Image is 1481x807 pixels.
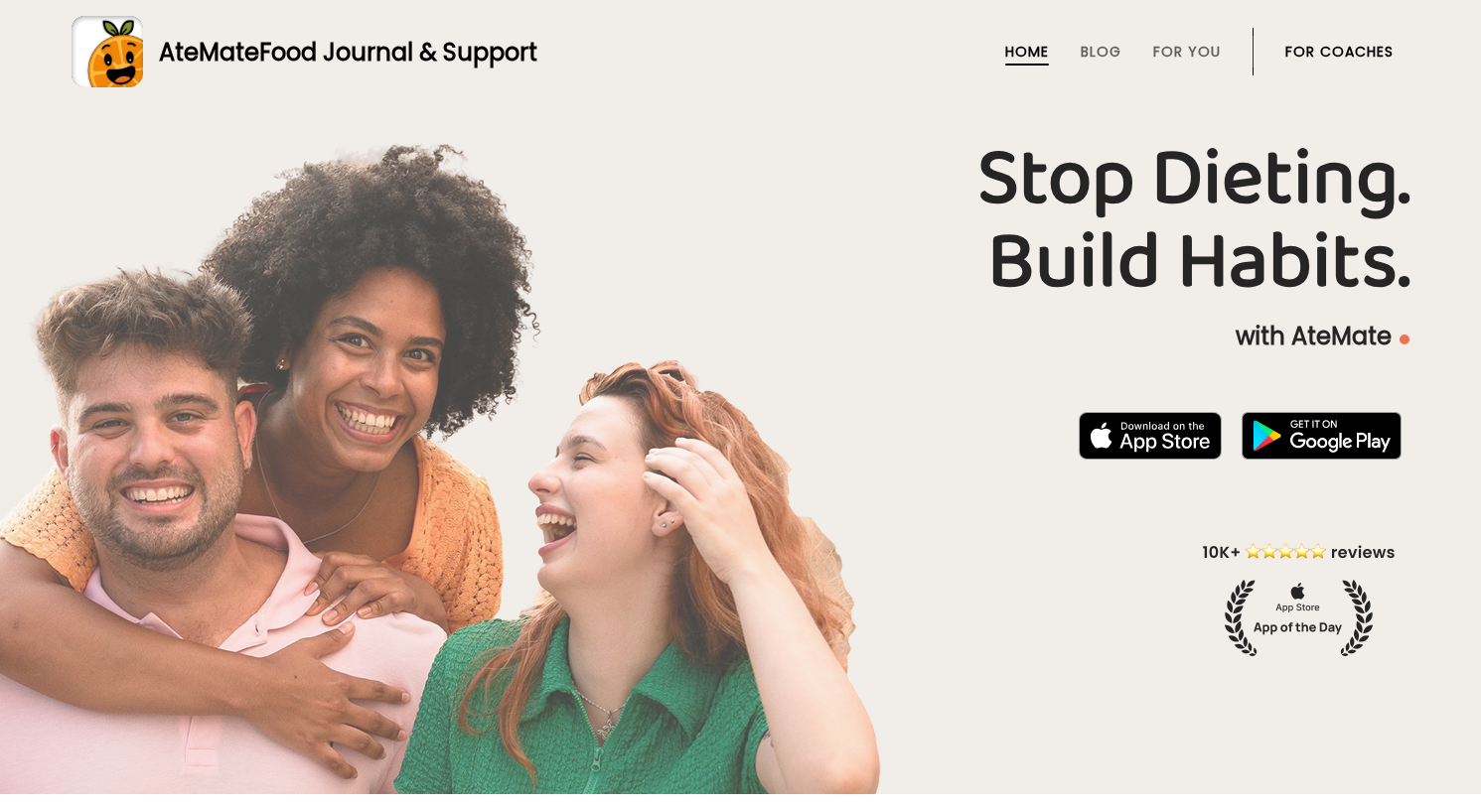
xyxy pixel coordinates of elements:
[1081,44,1121,60] a: Blog
[72,16,1409,87] a: AteMateFood Journal & Support
[72,321,1409,352] p: with AteMate
[1079,412,1222,460] img: badge-download-apple.svg
[72,138,1409,305] h1: Stop Dieting. Build Habits.
[1242,412,1402,460] img: badge-download-google.png
[1153,44,1221,60] a: For You
[1188,540,1409,656] img: home-hero-appoftheday.png
[1285,44,1394,60] a: For Coaches
[1005,44,1049,60] a: Home
[143,35,537,69] div: AteMate
[259,36,537,68] span: Food Journal & Support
